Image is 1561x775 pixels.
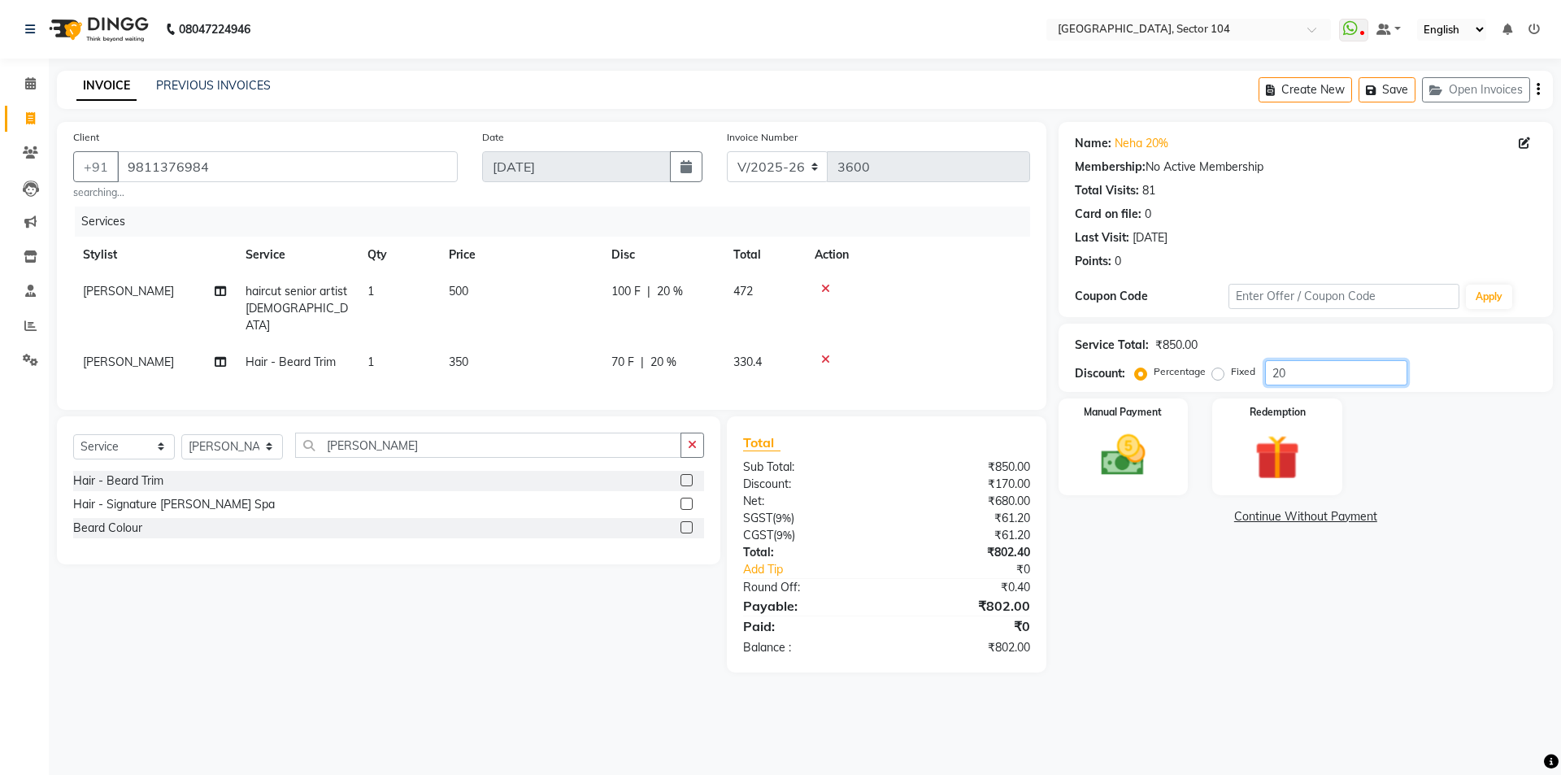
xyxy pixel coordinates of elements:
button: Create New [1259,77,1352,102]
div: Membership: [1075,159,1146,176]
div: Services [75,207,1042,237]
div: Payable: [731,596,886,616]
th: Price [439,237,602,273]
input: Search by Name/Mobile/Email/Code [117,151,458,182]
span: Hair - Beard Trim [246,355,336,369]
div: Points: [1075,253,1111,270]
div: Balance : [731,639,886,656]
th: Qty [358,237,439,273]
div: ₹61.20 [886,510,1041,527]
div: [DATE] [1133,229,1167,246]
div: Hair - Signature [PERSON_NAME] Spa [73,496,275,513]
div: ₹680.00 [886,493,1041,510]
div: Hair - Beard Trim [73,472,163,490]
span: 472 [733,284,753,298]
label: Percentage [1154,364,1206,379]
div: No Active Membership [1075,159,1537,176]
div: Net: [731,493,886,510]
a: PREVIOUS INVOICES [156,78,271,93]
div: Card on file: [1075,206,1141,223]
div: ₹0 [886,616,1041,636]
button: Apply [1466,285,1512,309]
label: Redemption [1250,405,1306,420]
div: Paid: [731,616,886,636]
div: ₹170.00 [886,476,1041,493]
div: ₹0.40 [886,579,1041,596]
div: Discount: [1075,365,1125,382]
span: Total [743,434,780,451]
label: Fixed [1231,364,1255,379]
button: Save [1359,77,1415,102]
div: ₹61.20 [886,527,1041,544]
th: Service [236,237,358,273]
div: ₹850.00 [1155,337,1198,354]
div: Coupon Code [1075,288,1228,305]
button: +91 [73,151,119,182]
span: 70 F [611,354,634,371]
label: Date [482,130,504,145]
span: [PERSON_NAME] [83,284,174,298]
div: 0 [1115,253,1121,270]
small: searching... [73,185,458,200]
img: _gift.svg [1241,429,1314,485]
th: Disc [602,237,724,273]
span: 20 % [650,354,676,371]
button: Open Invoices [1422,77,1530,102]
a: INVOICE [76,72,137,101]
input: Search or Scan [295,433,681,458]
span: 100 F [611,283,641,300]
div: Name: [1075,135,1111,152]
span: SGST [743,511,772,525]
div: ₹802.00 [886,639,1041,656]
div: ₹802.40 [886,544,1041,561]
label: Manual Payment [1084,405,1162,420]
b: 08047224946 [179,7,250,52]
th: Stylist [73,237,236,273]
div: ₹850.00 [886,459,1041,476]
div: Beard Colour [73,520,142,537]
a: Neha 20% [1115,135,1168,152]
img: _cash.svg [1087,429,1160,481]
div: ( ) [731,527,886,544]
div: Total Visits: [1075,182,1139,199]
input: Enter Offer / Coupon Code [1228,284,1459,309]
div: Round Off: [731,579,886,596]
a: Continue Without Payment [1062,508,1550,525]
span: 1 [367,355,374,369]
span: 9% [776,529,792,542]
span: 330.4 [733,355,762,369]
span: | [641,354,644,371]
th: Total [724,237,805,273]
div: Total: [731,544,886,561]
a: Add Tip [731,561,912,578]
span: 20 % [657,283,683,300]
span: [PERSON_NAME] [83,355,174,369]
div: 0 [1145,206,1151,223]
span: 350 [449,355,468,369]
div: ( ) [731,510,886,527]
label: Invoice Number [727,130,798,145]
span: 1 [367,284,374,298]
div: Discount: [731,476,886,493]
label: Client [73,130,99,145]
div: Last Visit: [1075,229,1129,246]
span: 500 [449,284,468,298]
th: Action [805,237,1030,273]
div: ₹0 [912,561,1041,578]
span: | [647,283,650,300]
div: Service Total: [1075,337,1149,354]
div: 81 [1142,182,1155,199]
img: logo [41,7,153,52]
div: Sub Total: [731,459,886,476]
span: haircut senior artist [DEMOGRAPHIC_DATA] [246,284,348,333]
span: 9% [776,512,791,525]
span: CGST [743,528,773,542]
div: ₹802.00 [886,596,1041,616]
